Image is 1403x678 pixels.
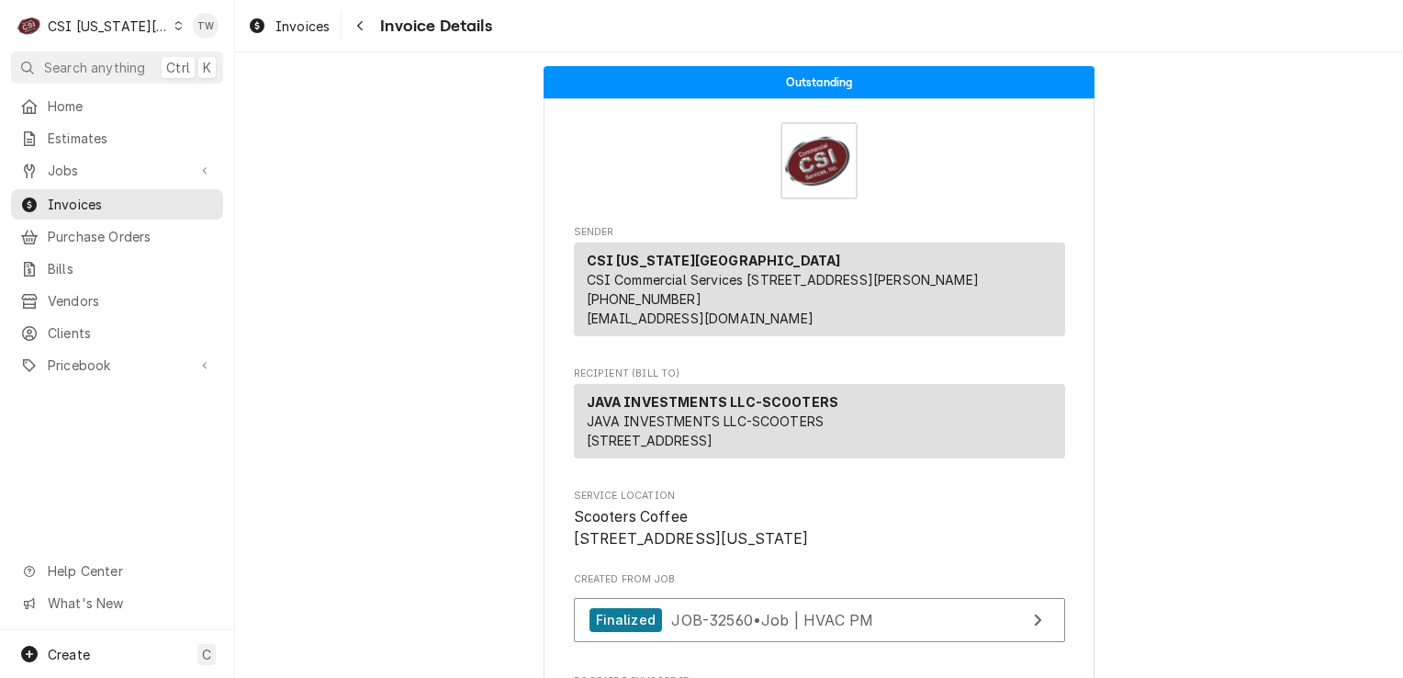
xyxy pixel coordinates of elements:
a: Clients [11,318,223,348]
a: View Job [574,598,1065,643]
button: Search anythingCtrlK [11,51,223,84]
span: Invoice Details [375,14,491,39]
a: Go to Help Center [11,556,223,586]
div: CSI [US_STATE][GEOGRAPHIC_DATA] [48,17,169,36]
span: Invoices [275,17,330,36]
span: What's New [48,593,212,613]
a: Go to Jobs [11,155,223,186]
span: K [203,58,211,77]
span: Create [48,647,90,662]
div: Service Location [574,489,1065,550]
a: Invoices [11,189,223,220]
div: Recipient (Bill To) [574,384,1065,458]
a: [PHONE_NUMBER] [587,291,701,307]
a: Home [11,91,223,121]
span: JAVA INVESTMENTS LLC-SCOOTERS [STREET_ADDRESS] [587,413,825,448]
strong: JAVA INVESTMENTS LLC-SCOOTERS [587,394,839,410]
span: Purchase Orders [48,227,214,246]
a: Estimates [11,123,223,153]
a: Go to Pricebook [11,350,223,380]
span: JOB-32560 • Job | HVAC PM [671,610,873,628]
span: Help Center [48,561,212,581]
span: Ctrl [166,58,190,77]
span: Pricebook [48,356,186,375]
div: Status [544,66,1094,98]
span: C [202,645,211,664]
span: Vendors [48,291,214,311]
a: Purchase Orders [11,221,223,252]
span: Bills [48,259,214,278]
span: Service Location [574,489,1065,503]
div: Sender [574,243,1065,336]
span: Service Location [574,506,1065,549]
div: CSI Kansas City's Avatar [17,13,42,39]
span: Estimates [48,129,214,148]
img: Logo [780,122,858,199]
a: Invoices [241,11,337,41]
span: Recipient (Bill To) [574,367,1065,381]
div: Invoice Recipient [574,367,1065,467]
span: Scooters Coffee [STREET_ADDRESS][US_STATE] [574,508,809,548]
div: Recipient (Bill To) [574,384,1065,466]
div: TW [193,13,219,39]
span: Clients [48,323,214,343]
div: Sender [574,243,1065,344]
div: Finalized [589,608,662,633]
span: Home [48,96,214,116]
strong: CSI [US_STATE][GEOGRAPHIC_DATA] [587,253,841,268]
span: Sender [574,225,1065,240]
a: Vendors [11,286,223,316]
span: Jobs [48,161,186,180]
span: Search anything [44,58,145,77]
div: Invoice Sender [574,225,1065,345]
span: Created From Job [574,572,1065,587]
a: [EMAIL_ADDRESS][DOMAIN_NAME] [587,311,814,326]
a: Bills [11,254,223,284]
span: CSI Commercial Services [STREET_ADDRESS][PERSON_NAME] [587,272,979,288]
a: Go to What's New [11,588,223,618]
div: C [17,13,42,39]
span: Outstanding [786,76,853,88]
div: Tori Warrick's Avatar [193,13,219,39]
span: Invoices [48,195,214,214]
button: Navigate back [345,11,375,40]
div: Created From Job [574,572,1065,651]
